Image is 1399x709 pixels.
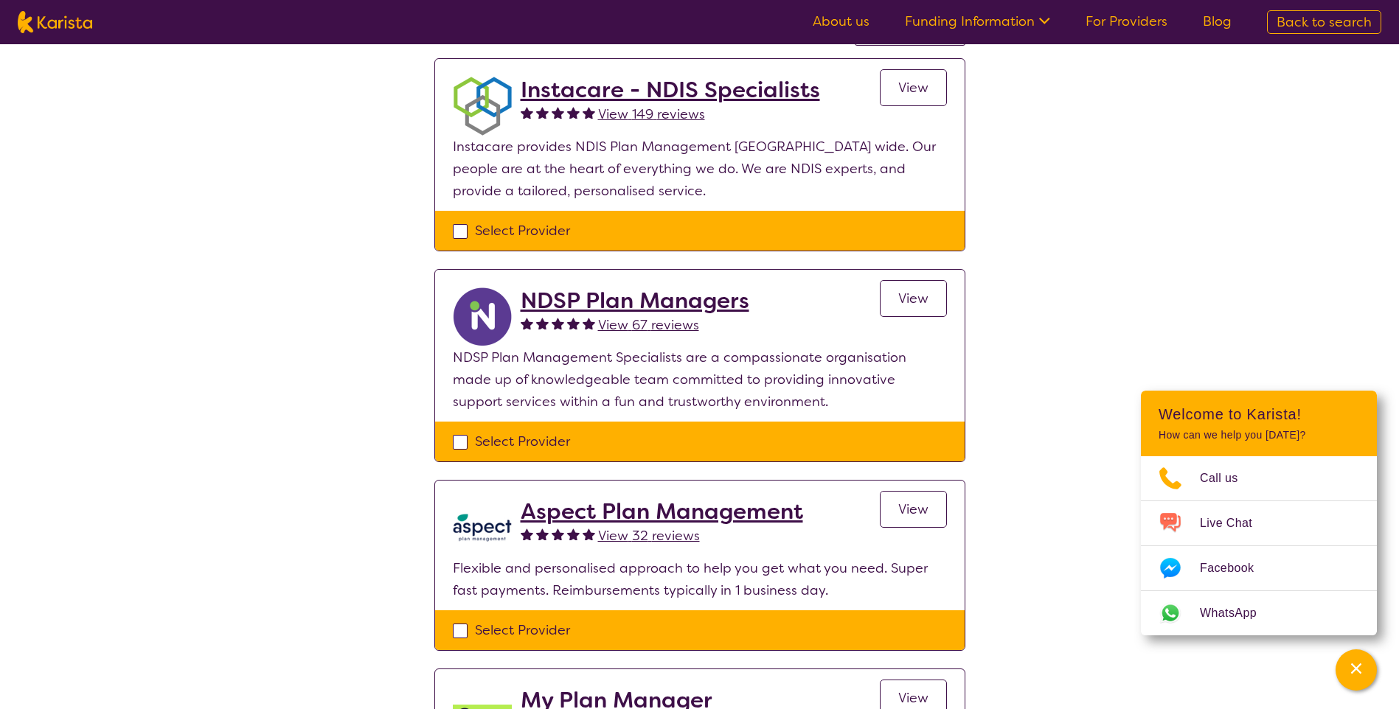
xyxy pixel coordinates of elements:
[898,290,928,307] span: View
[453,346,947,413] p: NDSP Plan Management Specialists are a compassionate organisation made up of knowledgeable team c...
[598,525,700,547] a: View 32 reviews
[583,106,595,119] img: fullstar
[521,528,533,540] img: fullstar
[18,11,92,33] img: Karista logo
[1200,512,1270,534] span: Live Chat
[521,498,803,525] a: Aspect Plan Management
[583,528,595,540] img: fullstar
[1200,467,1256,489] span: Call us
[1267,10,1381,34] a: Back to search
[598,316,699,334] span: View 67 reviews
[453,136,947,202] p: Instacare provides NDIS Plan Management [GEOGRAPHIC_DATA] wide. Our people are at the heart of ev...
[567,317,580,329] img: fullstar
[598,103,705,125] a: View 149 reviews
[521,77,820,103] a: Instacare - NDIS Specialists
[536,106,549,119] img: fullstar
[898,500,928,518] span: View
[898,689,928,707] span: View
[813,13,869,30] a: About us
[1203,13,1232,30] a: Blog
[598,314,699,336] a: View 67 reviews
[521,287,749,314] a: NDSP Plan Managers
[567,106,580,119] img: fullstar
[898,79,928,97] span: View
[453,77,512,136] img: obkhna0zu27zdd4ubuus.png
[880,280,947,317] a: View
[1086,13,1167,30] a: For Providers
[536,317,549,329] img: fullstar
[1336,649,1377,691] button: Channel Menu
[1141,591,1377,635] a: Web link opens in a new tab.
[905,13,1050,30] a: Funding Information
[552,317,564,329] img: fullstar
[453,498,512,557] img: lkb8hqptqmnl8bp1urdw.png
[1200,557,1271,579] span: Facebook
[1141,456,1377,635] ul: Choose channel
[521,317,533,329] img: fullstar
[552,528,564,540] img: fullstar
[1159,429,1359,441] p: How can we help you [DATE]?
[567,528,580,540] img: fullstar
[598,105,705,123] span: View 149 reviews
[880,491,947,528] a: View
[880,69,947,106] a: View
[552,106,564,119] img: fullstar
[598,527,700,545] span: View 32 reviews
[1200,602,1274,624] span: WhatsApp
[536,528,549,540] img: fullstar
[1141,391,1377,635] div: Channel Menu
[1159,405,1359,423] h2: Welcome to Karista!
[521,106,533,119] img: fullstar
[1277,13,1372,31] span: Back to search
[453,287,512,346] img: ryxpuxvt8mh1enfatjpo.png
[453,557,947,601] p: Flexible and personalised approach to help you get what you need. Super fast payments. Reimbursem...
[583,317,595,329] img: fullstar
